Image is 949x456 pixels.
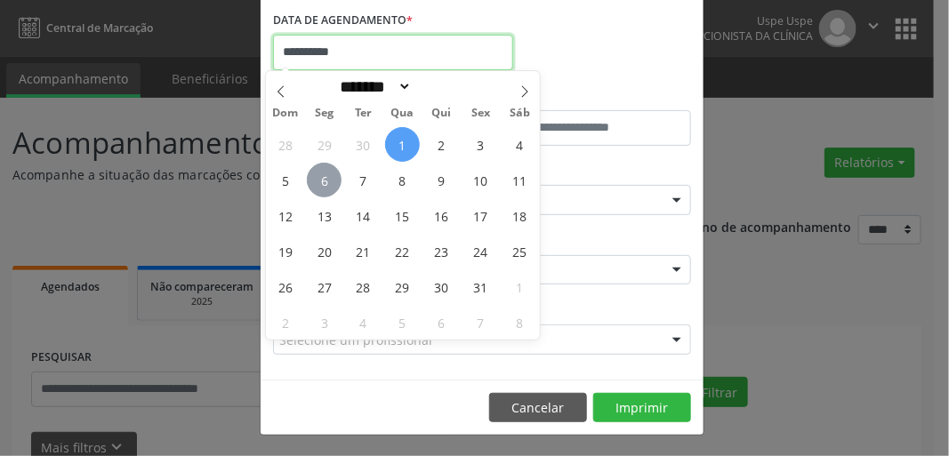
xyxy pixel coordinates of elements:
span: Outubro 26, 2025 [268,269,302,304]
span: Outubro 1, 2025 [385,127,420,162]
select: Month [334,77,413,96]
span: Outubro 8, 2025 [385,163,420,197]
button: Imprimir [593,393,691,423]
span: Outubro 28, 2025 [346,269,381,304]
span: Outubro 21, 2025 [346,234,381,268]
span: Outubro 4, 2025 [503,127,537,162]
span: Dom [266,108,305,119]
label: DATA DE AGENDAMENTO [273,7,413,35]
span: Outubro 30, 2025 [424,269,459,304]
span: Outubro 10, 2025 [463,163,498,197]
span: Setembro 29, 2025 [307,127,342,162]
span: Qua [383,108,422,119]
span: Outubro 3, 2025 [463,127,498,162]
span: Sáb [501,108,540,119]
span: Outubro 29, 2025 [385,269,420,304]
span: Outubro 23, 2025 [424,234,459,268]
span: Outubro 16, 2025 [424,198,459,233]
span: Outubro 13, 2025 [307,198,342,233]
span: Selecione um profissional [279,331,432,349]
span: Outubro 17, 2025 [463,198,498,233]
span: Outubro 15, 2025 [385,198,420,233]
span: Novembro 4, 2025 [346,305,381,340]
span: Novembro 1, 2025 [503,269,537,304]
span: Outubro 14, 2025 [346,198,381,233]
span: Outubro 24, 2025 [463,234,498,268]
span: Outubro 31, 2025 [463,269,498,304]
span: Setembro 30, 2025 [346,127,381,162]
span: Qui [422,108,462,119]
span: Outubro 7, 2025 [346,163,381,197]
span: Novembro 7, 2025 [463,305,498,340]
span: Sex [462,108,501,119]
span: Outubro 27, 2025 [307,269,342,304]
span: Outubro 18, 2025 [503,198,537,233]
span: Novembro 2, 2025 [268,305,302,340]
span: Outubro 11, 2025 [503,163,537,197]
span: Outubro 20, 2025 [307,234,342,268]
span: Novembro 8, 2025 [503,305,537,340]
span: Outubro 6, 2025 [307,163,342,197]
span: Outubro 2, 2025 [424,127,459,162]
label: ATÉ [487,83,691,110]
span: Novembro 3, 2025 [307,305,342,340]
span: Outubro 9, 2025 [424,163,459,197]
span: Outubro 12, 2025 [268,198,302,233]
span: Outubro 5, 2025 [268,163,302,197]
span: Ter [344,108,383,119]
span: Outubro 19, 2025 [268,234,302,268]
span: Seg [305,108,344,119]
input: Year [412,77,470,96]
span: Novembro 5, 2025 [385,305,420,340]
button: Cancelar [489,393,587,423]
span: Outubro 22, 2025 [385,234,420,268]
span: Outubro 25, 2025 [503,234,537,268]
span: Novembro 6, 2025 [424,305,459,340]
span: Setembro 28, 2025 [268,127,302,162]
